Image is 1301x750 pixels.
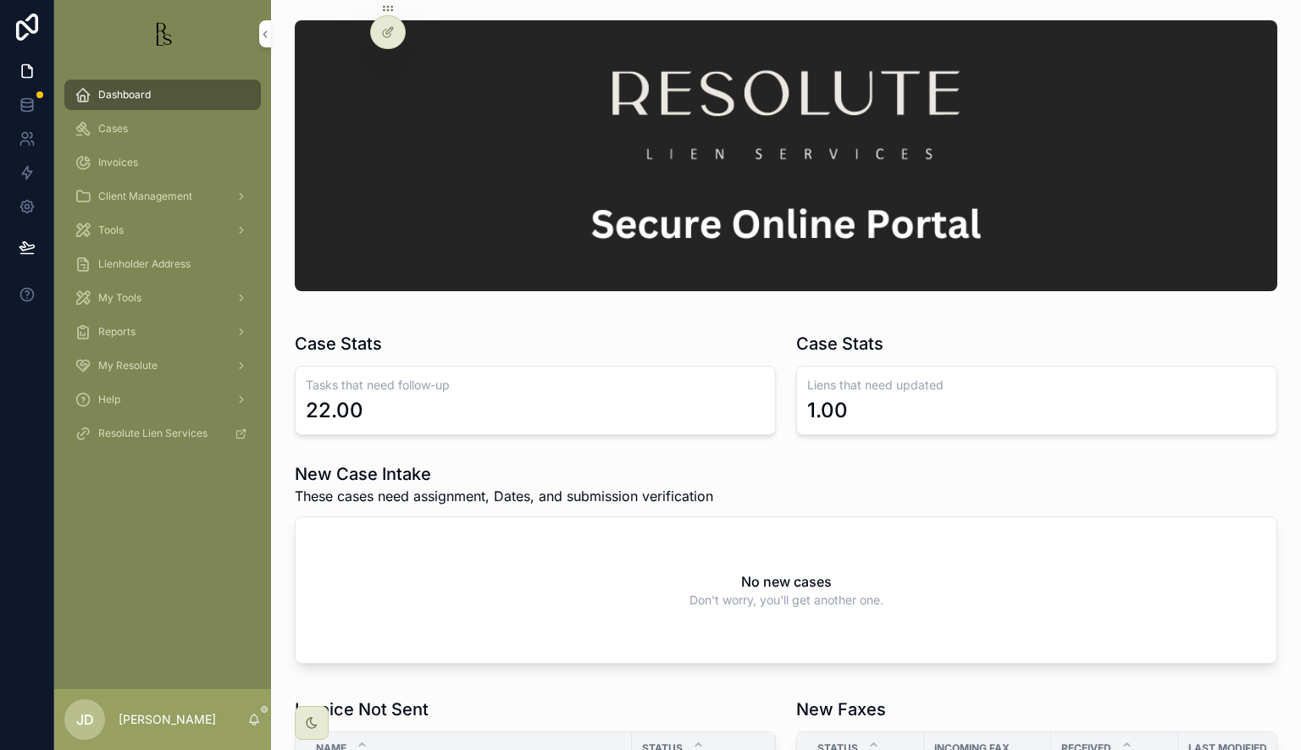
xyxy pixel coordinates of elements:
[98,223,124,237] span: Tools
[64,384,261,415] a: Help
[64,317,261,347] a: Reports
[689,592,883,609] span: Don't worry, you'll get another one.
[64,113,261,144] a: Cases
[98,257,191,271] span: Lienholder Address
[295,698,429,721] h1: Invoice Not Sent
[741,571,832,592] h2: No new cases
[306,377,765,394] h3: Tasks that need follow-up
[796,332,883,356] h1: Case Stats
[295,486,713,506] span: These cases need assignment, Dates, and submission verification
[295,332,382,356] h1: Case Stats
[64,350,261,381] a: My Resolute
[64,215,261,245] a: Tools
[64,147,261,178] a: Invoices
[306,397,363,424] div: 22.00
[796,698,886,721] h1: New Faxes
[76,709,94,730] span: JD
[98,291,141,305] span: My Tools
[98,393,120,406] span: Help
[98,325,136,339] span: Reports
[64,283,261,313] a: My Tools
[295,462,713,486] h1: New Case Intake
[149,20,176,47] img: App logo
[98,122,128,135] span: Cases
[119,711,216,728] p: [PERSON_NAME]
[64,418,261,449] a: Resolute Lien Services
[98,88,151,102] span: Dashboard
[54,68,271,471] div: scrollable content
[98,359,158,372] span: My Resolute
[807,377,1266,394] h3: Liens that need updated
[64,249,261,279] a: Lienholder Address
[98,156,138,169] span: Invoices
[98,190,192,203] span: Client Management
[807,397,848,424] div: 1.00
[64,80,261,110] a: Dashboard
[98,427,208,440] span: Resolute Lien Services
[64,181,261,212] a: Client Management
